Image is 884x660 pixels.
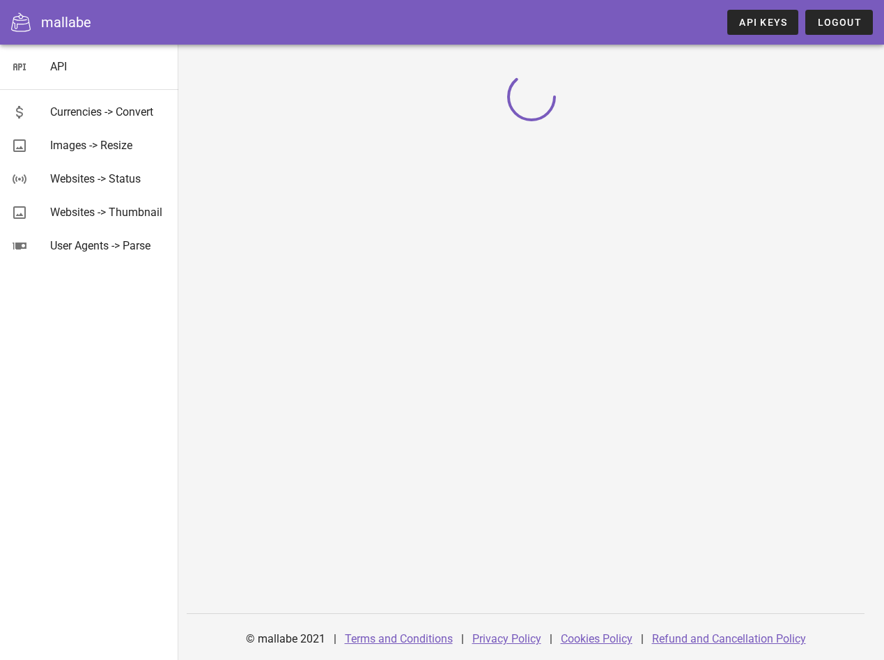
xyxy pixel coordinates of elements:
[727,10,798,35] a: API Keys
[738,17,787,28] span: API Keys
[41,12,91,33] div: mallabe
[238,622,334,656] div: © mallabe 2021
[641,622,644,656] div: |
[50,206,167,219] div: Websites -> Thumbnail
[561,632,633,645] a: Cookies Policy
[461,622,464,656] div: |
[334,622,336,656] div: |
[550,622,552,656] div: |
[472,632,541,645] a: Privacy Policy
[50,60,167,73] div: API
[805,10,873,35] button: Logout
[816,17,862,28] span: Logout
[50,105,167,118] div: Currencies -> Convert
[50,239,167,252] div: User Agents -> Parse
[652,632,806,645] a: Refund and Cancellation Policy
[50,172,167,185] div: Websites -> Status
[345,632,453,645] a: Terms and Conditions
[50,139,167,152] div: Images -> Resize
